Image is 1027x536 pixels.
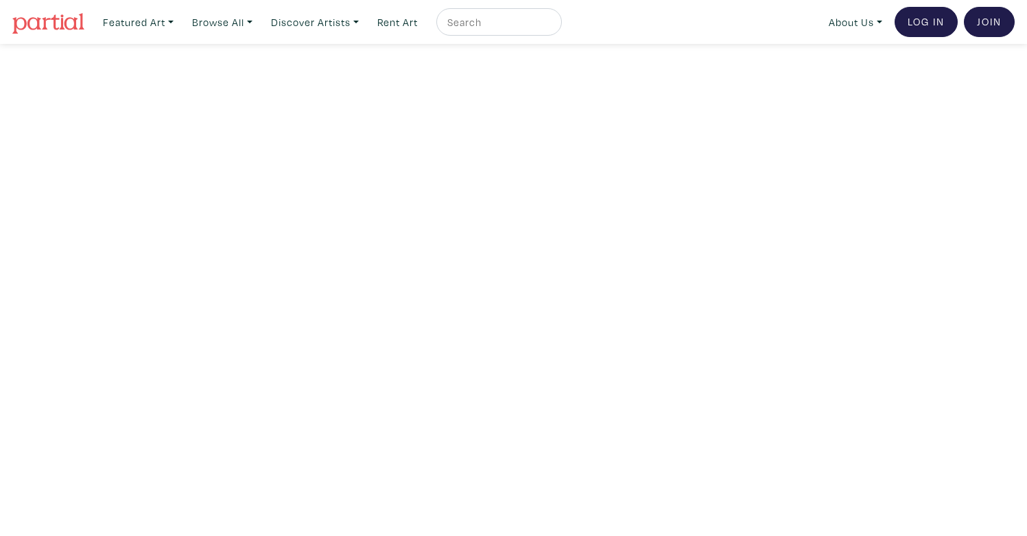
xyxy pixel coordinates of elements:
a: Log In [895,7,958,37]
a: Browse All [186,8,259,36]
a: Join [964,7,1015,37]
input: Search [446,14,549,31]
a: About Us [823,8,888,36]
a: Discover Artists [265,8,365,36]
a: Rent Art [371,8,424,36]
a: Featured Art [97,8,180,36]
